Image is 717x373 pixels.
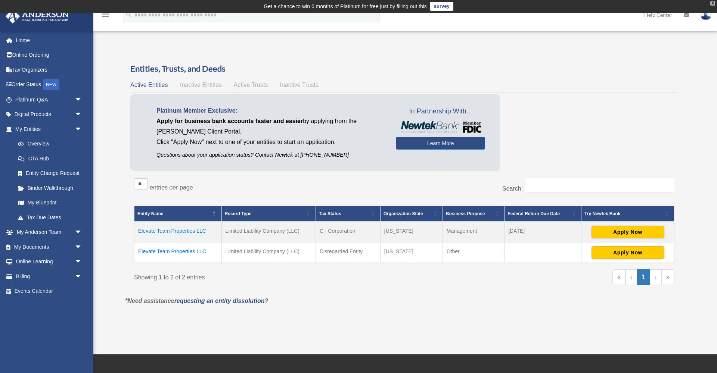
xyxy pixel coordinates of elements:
td: Other [443,242,504,263]
a: Next [650,269,661,285]
em: *Need assistance ? [125,298,268,304]
span: arrow_drop_down [75,239,90,255]
span: arrow_drop_down [75,107,90,122]
a: menu [101,13,110,19]
span: arrow_drop_down [75,92,90,107]
td: [US_STATE] [380,222,443,242]
a: CTA Hub [10,151,90,166]
p: Questions about your application status? Contact Newtek at [PHONE_NUMBER] [156,150,385,160]
div: Showing 1 to 2 of 2 entries [134,269,399,283]
a: Events Calendar [5,284,93,299]
span: arrow_drop_down [75,225,90,240]
a: Previous [626,269,637,285]
th: Tax Status: Activate to sort [316,206,380,222]
a: Digital Productsarrow_drop_down [5,107,93,122]
a: Overview [10,137,86,151]
td: Disregarded Entity [316,242,380,263]
td: Limited Liability Company (LLC) [221,222,316,242]
th: Organization State: Activate to sort [380,206,443,222]
p: Platinum Member Exclusive: [156,106,385,116]
td: C - Corporation [316,222,380,242]
span: Active Trusts [234,82,268,88]
button: Apply Now [592,226,664,238]
p: by applying from the [PERSON_NAME] Client Portal. [156,116,385,137]
button: Apply Now [592,246,664,259]
span: arrow_drop_down [75,254,90,270]
a: My Entitiesarrow_drop_down [5,122,90,137]
img: Anderson Advisors Platinum Portal [3,9,71,23]
div: Get a chance to win 6 months of Platinum for free just by filling out this [264,2,427,11]
div: NEW [43,79,59,90]
td: Limited Liability Company (LLC) [221,242,316,263]
a: 1 [637,269,650,285]
i: menu [101,10,110,19]
span: Inactive Entities [180,82,222,88]
img: NewtekBankLogoSM.png [400,121,481,133]
a: Online Learningarrow_drop_down [5,254,93,269]
a: requesting an entity dissolution [174,298,265,304]
td: [US_STATE] [380,242,443,263]
a: Home [5,33,93,48]
a: Online Ordering [5,48,93,63]
span: In Partnership With... [396,106,485,117]
a: Order StatusNEW [5,77,93,93]
td: [DATE] [505,222,581,242]
span: Business Purpose [446,211,485,216]
th: Record Type: Activate to sort [221,206,316,222]
a: Entity Change Request [10,166,90,181]
img: User Pic [700,9,711,20]
th: Business Purpose: Activate to sort [443,206,504,222]
span: Tax Status [319,211,341,216]
td: Management [443,222,504,242]
td: Elevate Team Properties LLC [134,242,222,263]
label: entries per page [150,184,193,191]
a: My Anderson Teamarrow_drop_down [5,225,93,240]
span: Inactive Trusts [280,82,319,88]
a: My Documentsarrow_drop_down [5,239,93,254]
span: Federal Return Due Date [508,211,560,216]
a: Binder Walkthrough [10,181,90,195]
th: Federal Return Due Date: Activate to sort [505,206,581,222]
a: Billingarrow_drop_down [5,269,93,284]
div: close [710,1,715,6]
span: arrow_drop_down [75,269,90,284]
div: Try Newtek Bank [584,209,663,218]
i: search [125,10,133,18]
label: Search: [502,185,523,192]
a: First [612,269,626,285]
span: Active Entities [130,82,168,88]
p: Click "Apply Now" next to one of your entities to start an application. [156,137,385,147]
h3: Entities, Trusts, and Deeds [130,63,678,75]
a: Learn More [396,137,485,150]
span: arrow_drop_down [75,122,90,137]
a: My Blueprint [10,195,90,210]
a: Tax Due Dates [10,210,90,225]
span: Entity Name [137,211,163,216]
span: Organization State [384,211,423,216]
a: survey [430,2,453,11]
a: Tax Organizers [5,62,93,77]
td: Elevate Team Properties LLC [134,222,222,242]
a: Platinum Q&Aarrow_drop_down [5,92,93,107]
th: Entity Name: Activate to invert sorting [134,206,222,222]
th: Try Newtek Bank : Activate to sort [581,206,674,222]
span: Apply for business bank accounts faster and easier [156,118,303,124]
a: Last [661,269,674,285]
span: Record Type [225,211,252,216]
